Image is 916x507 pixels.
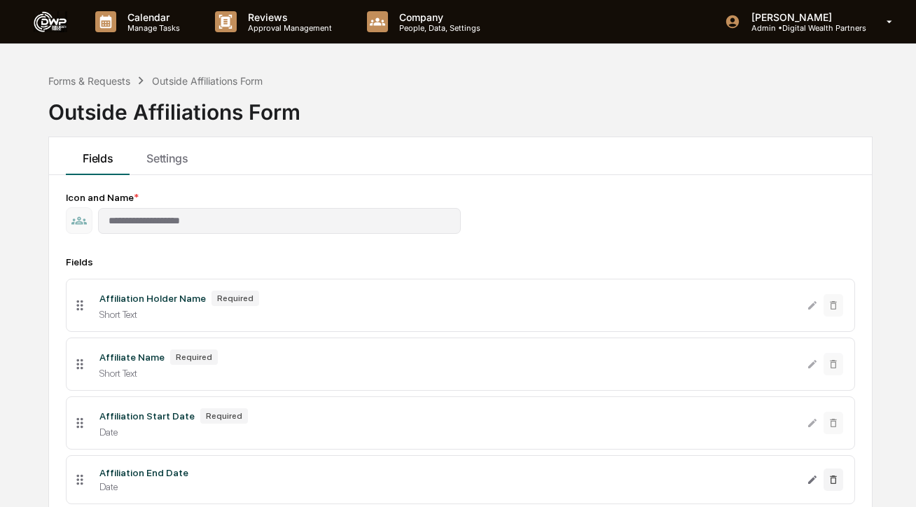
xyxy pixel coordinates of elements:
p: Calendar [116,11,187,23]
div: Required [200,408,248,424]
div: Short Text [99,368,796,379]
button: Edit Affiliation End Date field [807,468,818,491]
div: Required [170,349,218,365]
div: Forms & Requests [48,75,130,87]
div: Outside Affiliations Form [152,75,263,87]
div: Affiliate Name [99,352,165,363]
button: Edit Affiliation Start Date field [807,412,818,434]
p: People, Data, Settings [388,23,487,33]
div: Affiliation End Date [99,467,188,478]
p: Admin • Digital Wealth Partners [740,23,866,33]
img: logo [34,11,67,33]
div: Icon and Name [66,192,855,203]
div: Date [99,481,796,492]
button: Edit Affiliation Holder Name field [807,294,818,317]
div: Fields [66,256,855,268]
div: Short Text [99,309,796,320]
p: Company [388,11,487,23]
div: Required [211,291,259,306]
div: Outside Affiliations Form [48,88,300,125]
div: Date [99,426,796,438]
div: Affiliation Start Date [99,410,195,422]
p: Reviews [237,11,339,23]
p: Manage Tasks [116,23,187,33]
p: [PERSON_NAME] [740,11,866,23]
p: Approval Management [237,23,339,33]
div: Affiliation Holder Name [99,293,206,304]
button: Edit Affiliate Name field [807,353,818,375]
button: Settings [130,137,204,175]
iframe: Open customer support [871,461,909,499]
button: Fields [66,137,130,175]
